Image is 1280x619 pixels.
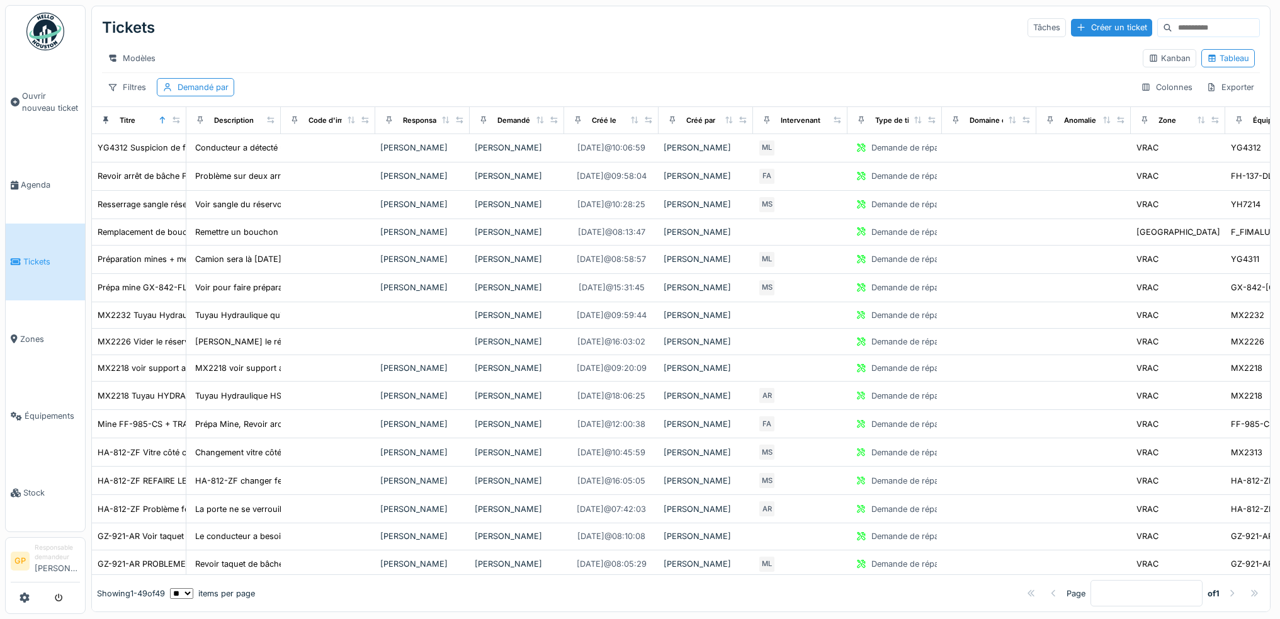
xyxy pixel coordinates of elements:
div: Le conducteur a besoin d'un taquet de bâche pou... [195,530,395,542]
div: [PERSON_NAME] [664,309,748,321]
div: MX2218 voir support arrière gauche du tracteur ... [195,362,389,374]
div: [PERSON_NAME] [664,362,748,374]
div: Créé par [686,115,715,126]
div: MS [758,196,776,213]
div: ML [758,139,776,157]
div: [PERSON_NAME] [475,362,559,374]
div: Demande de réparation [871,362,961,374]
div: [DATE] @ 08:10:08 [577,530,645,542]
div: [PERSON_NAME] [475,390,559,402]
div: HA-812-ZF changer feux arrière droit cache cass... [195,475,392,487]
div: MS [758,443,776,461]
div: Remplacement de bouchon du reservoir Hydraulique AY6157 [98,226,331,238]
div: Voir sangle du réservoir qu'ils sont desserrés ... [195,198,380,210]
div: Prépa Mine, Revoir arceaux intérieur plié + man... [195,418,384,430]
div: Demande de réparation [871,475,961,487]
div: [PERSON_NAME] [475,198,559,210]
li: [PERSON_NAME] [35,543,80,579]
div: Showing 1 - 49 of 49 [97,588,165,599]
div: VRAC [1136,198,1158,210]
div: [DATE] @ 10:28:25 [577,198,645,210]
div: [DATE] @ 08:13:47 [578,226,645,238]
div: [PERSON_NAME] [380,558,465,570]
div: GZ-921-AR Voir taquet de bâche [98,530,222,542]
div: [DATE] @ 10:06:59 [577,142,645,154]
div: Demande de réparation [871,446,961,458]
div: [PERSON_NAME] [475,142,559,154]
div: Colonnes [1135,78,1198,96]
div: [PERSON_NAME] [475,446,559,458]
div: VRAC [1136,503,1158,515]
div: VRAC [1136,309,1158,321]
div: VRAC [1136,530,1158,542]
div: Demande de réparation [871,198,961,210]
div: [PERSON_NAME] [475,475,559,487]
div: Mine FF-985-CS + TRAVAUX SUR BACHE + INTERIEURE REMORQUE + EXTRIEURE [98,418,419,430]
div: MS [758,472,776,489]
div: [PERSON_NAME] [664,530,748,542]
div: FH-137-DL [1231,170,1272,182]
div: Prépa mine GX-842-FL passage camion [DATE] [98,281,281,293]
div: [PERSON_NAME] [664,475,748,487]
div: Demandé par [178,81,229,93]
div: [DATE] @ 07:42:03 [577,503,646,515]
div: YH7214 [1231,198,1260,210]
div: [PERSON_NAME] [380,281,465,293]
div: Revoir taquet de bâche sur FMA [195,558,319,570]
div: [PERSON_NAME] [475,530,559,542]
div: [PERSON_NAME] [380,390,465,402]
div: Tuyau Hydraulique qui fuit [195,309,297,321]
div: Resserrage sangle réservoir hydraulique [98,198,252,210]
div: [DATE] @ 12:00:38 [577,418,645,430]
div: ML [758,251,776,268]
a: Équipements [6,377,85,454]
div: [DATE] @ 08:05:29 [577,558,647,570]
div: GZ-921-AR [1231,530,1273,542]
div: MX2218 [1231,362,1262,374]
div: VRAC [1136,281,1158,293]
div: YG4312 Suspicion de fuite "fluide non identifier" [98,142,285,154]
div: Page [1067,588,1085,599]
a: Tickets [6,224,85,300]
div: Créer un ticket [1071,19,1152,36]
div: [DATE] @ 08:58:57 [577,253,646,265]
div: FA [758,415,776,433]
div: Kanban [1148,52,1191,64]
div: [PERSON_NAME] [380,530,465,542]
div: [DATE] @ 09:20:09 [577,362,647,374]
div: items per page [170,588,255,599]
div: MX2218 voir support arrière gauche du tracteur + contrôler fuite hydraulique sur réservoir [98,362,445,374]
div: Remettre un bouchon sur réservoir hydraulique A... [195,226,394,238]
div: [DATE] @ 16:05:05 [577,475,645,487]
div: MX2226 [1231,336,1264,348]
div: Exporter [1201,78,1260,96]
div: [PERSON_NAME] [475,336,559,348]
div: [GEOGRAPHIC_DATA] [1136,226,1220,238]
div: VRAC [1136,558,1158,570]
div: HA-812-ZF [1231,503,1274,515]
strong: of 1 [1208,588,1220,599]
div: Titre [120,115,135,126]
div: Demande de réparation [871,170,961,182]
div: MX2232 Tuyau Hydraulique qui fuit [98,309,235,321]
div: VRAC [1136,336,1158,348]
div: VRAC [1136,362,1158,374]
div: [PERSON_NAME] [475,503,559,515]
a: Agenda [6,146,85,223]
li: GP [11,552,30,571]
div: [PERSON_NAME] [380,226,465,238]
div: [PERSON_NAME] [475,558,559,570]
div: Voir pour faire préparation au mine en même tem... [195,281,391,293]
img: Badge_color-CXgf-gQk.svg [26,13,64,50]
div: Demande de réparation [871,336,961,348]
div: YG4312 [1231,142,1261,154]
div: VRAC [1136,418,1158,430]
div: [PERSON_NAME] [475,253,559,265]
div: [PERSON_NAME] [664,281,748,293]
div: [PERSON_NAME] [664,170,748,182]
div: Problème sur deux arrêt de bâche FH-137-DL [195,170,370,182]
div: [PERSON_NAME] [475,170,559,182]
div: HA-812-ZF [1231,475,1274,487]
div: [DATE] @ 15:31:45 [579,281,645,293]
div: [DATE] @ 09:59:44 [577,309,647,321]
